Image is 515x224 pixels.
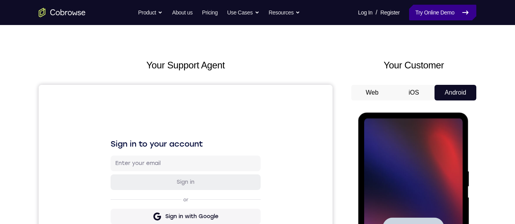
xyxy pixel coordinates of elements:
button: Sign in with GitHub [72,143,222,158]
h2: Your Customer [351,58,476,72]
button: Use Cases [227,5,259,20]
button: Android [435,85,476,100]
div: Sign in with Intercom [124,165,183,173]
span: Tap to Start [35,111,75,119]
button: Sign in with Zendesk [72,180,222,196]
span: / [376,8,377,17]
a: Create a new account [132,202,188,208]
button: Sign in [72,90,222,105]
a: Go to the home page [39,8,86,17]
h2: Your Support Agent [39,58,333,72]
div: Sign in with GitHub [127,147,180,154]
a: Log In [358,5,372,20]
button: Sign in with Google [72,124,222,140]
button: Tap to Start [24,105,86,125]
div: Sign in with Google [127,128,180,136]
p: or [143,112,151,118]
button: Product [138,5,163,20]
button: Resources [269,5,300,20]
a: Pricing [202,5,218,20]
div: Sign in with Zendesk [125,184,182,192]
a: Register [381,5,400,20]
a: About us [172,5,192,20]
button: iOS [393,85,435,100]
button: Sign in with Intercom [72,161,222,177]
a: Try Online Demo [409,5,476,20]
button: Web [351,85,393,100]
p: Don't have an account? [72,202,222,208]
